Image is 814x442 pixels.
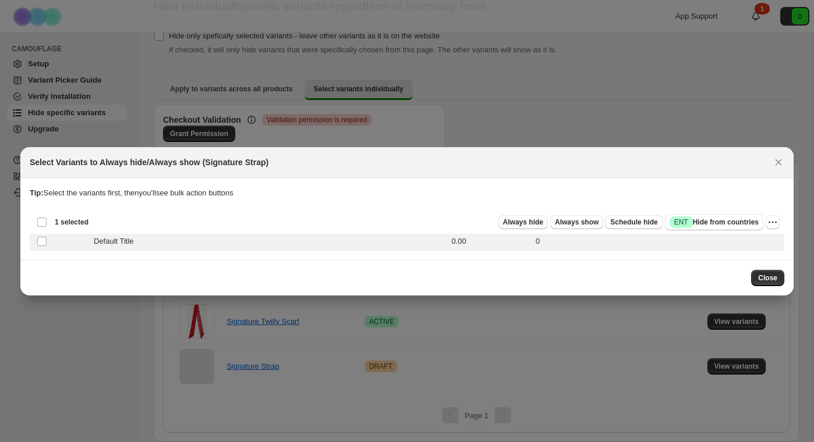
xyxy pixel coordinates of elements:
[674,218,688,227] span: ENT
[448,231,532,251] td: 0.00
[503,218,543,227] span: Always hide
[758,273,777,283] span: Close
[610,218,657,227] span: Schedule hide
[751,270,784,286] button: Close
[532,231,784,251] td: 0
[30,188,44,197] strong: Tip:
[30,187,784,199] p: Select the variants first, then you'll see bulk action buttons
[670,216,759,228] span: Hide from countries
[665,214,763,230] button: SuccessENTHide from countries
[766,215,780,229] button: More actions
[550,215,603,229] button: Always show
[606,215,662,229] button: Schedule hide
[555,218,599,227] span: Always show
[94,236,140,247] span: Default Title
[770,154,787,170] button: Close
[498,215,548,229] button: Always hide
[55,218,89,227] span: 1 selected
[30,156,268,168] h2: Select Variants to Always hide/Always show (Signature Strap)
